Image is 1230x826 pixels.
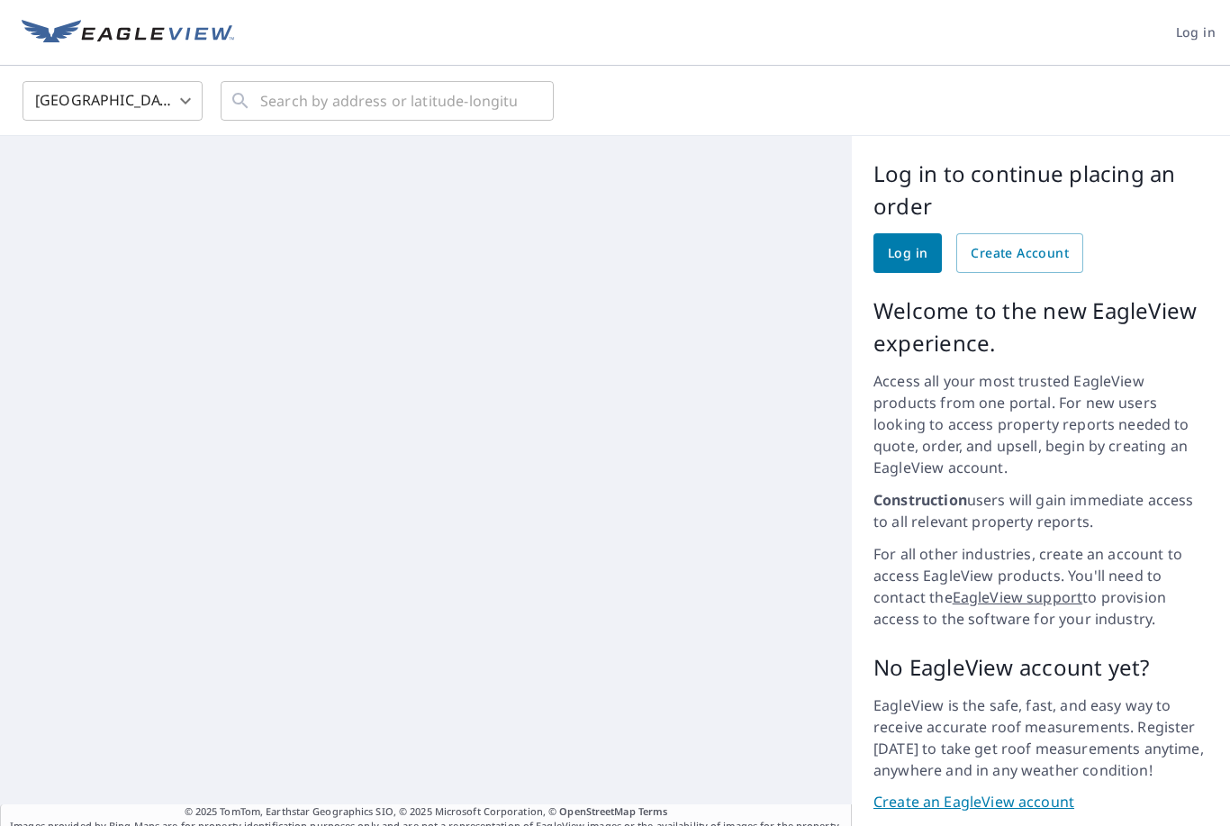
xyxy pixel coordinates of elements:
[873,233,942,273] a: Log in
[971,242,1069,265] span: Create Account
[873,543,1208,630] p: For all other industries, create an account to access EagleView products. You'll need to contact ...
[873,158,1208,222] p: Log in to continue placing an order
[638,804,668,818] a: Terms
[888,242,927,265] span: Log in
[559,804,635,818] a: OpenStreetMap
[956,233,1083,273] a: Create Account
[22,20,234,47] img: EV Logo
[873,370,1208,478] p: Access all your most trusted EagleView products from one portal. For new users looking to access ...
[873,694,1208,781] p: EagleView is the safe, fast, and easy way to receive accurate roof measurements. Register [DATE] ...
[873,490,967,510] strong: Construction
[185,804,668,820] span: © 2025 TomTom, Earthstar Geographics SIO, © 2025 Microsoft Corporation, ©
[953,587,1083,607] a: EagleView support
[873,489,1208,532] p: users will gain immediate access to all relevant property reports.
[873,792,1208,812] a: Create an EagleView account
[873,651,1208,684] p: No EagleView account yet?
[260,76,517,126] input: Search by address or latitude-longitude
[23,76,203,126] div: [GEOGRAPHIC_DATA]
[1176,22,1216,44] span: Log in
[873,295,1208,359] p: Welcome to the new EagleView experience.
